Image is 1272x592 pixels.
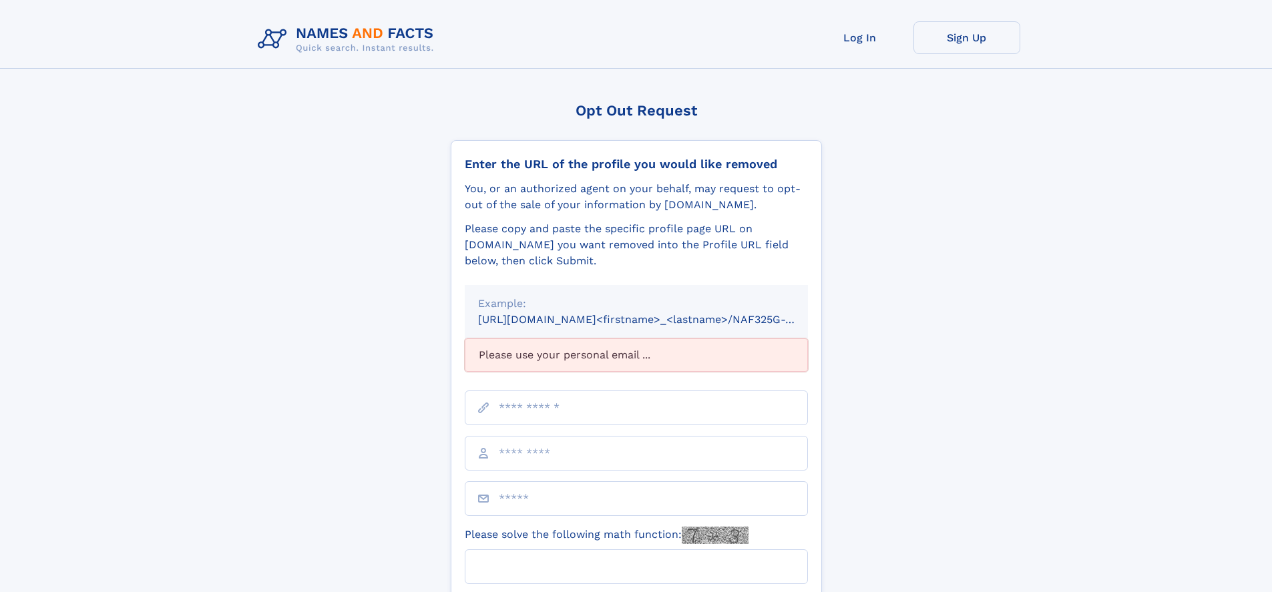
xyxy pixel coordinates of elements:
div: Please copy and paste the specific profile page URL on [DOMAIN_NAME] you want removed into the Pr... [465,221,808,269]
small: [URL][DOMAIN_NAME]<firstname>_<lastname>/NAF325G-xxxxxxxx [478,313,833,326]
div: Enter the URL of the profile you would like removed [465,157,808,172]
img: Logo Names and Facts [252,21,445,57]
div: Example: [478,296,795,312]
div: Please use your personal email ... [465,338,808,372]
label: Please solve the following math function: [465,527,749,544]
a: Sign Up [913,21,1020,54]
div: Opt Out Request [451,102,822,119]
div: You, or an authorized agent on your behalf, may request to opt-out of the sale of your informatio... [465,181,808,213]
a: Log In [807,21,913,54]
